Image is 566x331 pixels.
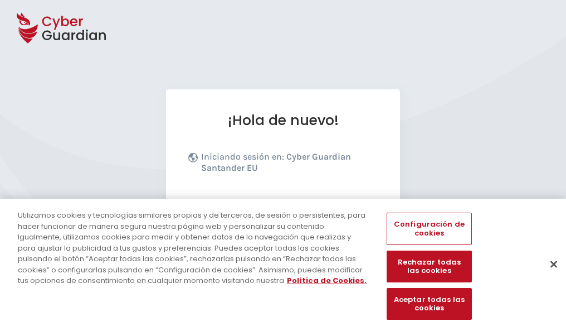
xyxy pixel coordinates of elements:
[541,252,566,276] button: Cerrar
[188,112,378,129] h1: ¡Hola de nuevo!
[201,151,375,179] p: Iniciando sesión en:
[201,151,351,173] b: Cyber Guardian Santander EU
[18,210,370,286] div: Utilizamos cookies y tecnologías similares propias y de terceros, de sesión o persistentes, para ...
[387,251,471,282] button: Rechazar todas las cookies
[387,288,471,320] button: Aceptar todas las cookies
[387,213,471,244] button: Configuración de cookies
[287,275,367,286] a: Más información sobre su privacidad, se abre en una nueva pestaña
